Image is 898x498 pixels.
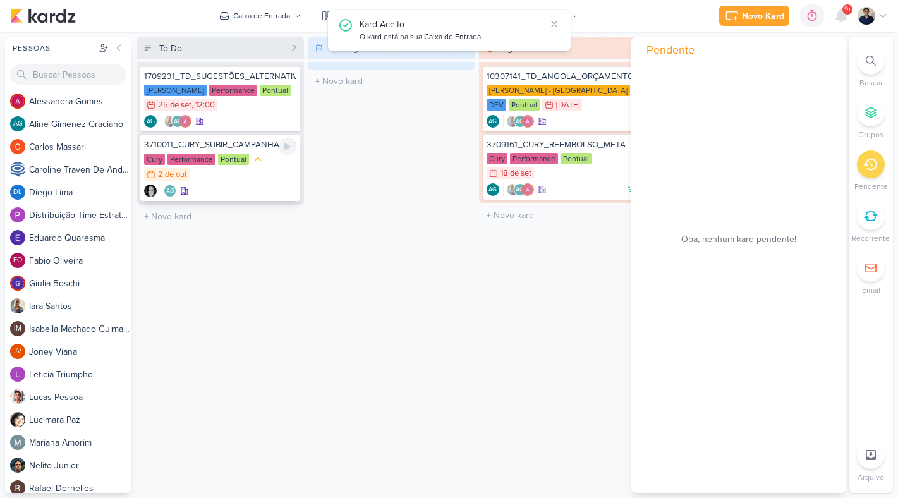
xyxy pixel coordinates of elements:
div: G i u l i a B o s c h i [29,277,131,290]
span: Oba, nenhum kard pendente! [681,233,796,246]
div: Pontual [218,154,249,165]
div: 2 de out [158,171,187,179]
span: Pendente [646,42,695,59]
img: Lucimara Paz [10,412,25,427]
div: I s a b e l l a M a c h a d o G u i m a r ã e s [29,322,131,336]
img: Renata Brandão [144,185,157,197]
div: F a b i o O l i v e i r a [29,254,131,267]
input: + Novo kard [310,72,473,90]
img: Iara Santos [10,298,25,313]
div: Criador(a): Aline Gimenez Graciano [487,115,499,128]
div: Aline Gimenez Graciano [487,115,499,128]
div: Kard Aceito [360,18,545,31]
img: Carlos Massari [10,139,25,154]
div: Colaboradores: Iara Santos, Aline Gimenez Graciano, Alessandra Gomes [503,183,534,196]
img: Rafael Dornelles [10,480,25,495]
div: A l e s s a n d r a G o m e s [29,95,131,108]
input: + Novo kard [139,207,301,226]
div: Aline Gimenez Graciano [164,185,176,197]
div: Aline Gimenez Graciano [514,115,526,128]
div: 25 de set [158,101,191,109]
p: IM [14,325,21,332]
p: AG [488,119,497,125]
img: Leticia Triumpho [10,367,25,382]
div: [DATE] [556,101,579,109]
p: AG [488,187,497,193]
div: 10307141_TD_ANGOLA_ORÇAMENTO_DEV_SITE_ANGOLA [487,71,639,82]
div: Criador(a): Aline Gimenez Graciano [144,115,157,128]
div: Aline Gimenez Graciano [514,183,526,196]
img: Iara Santos [164,115,176,128]
p: AG [516,119,524,125]
img: Iara Santos [506,183,519,196]
div: Cury [144,154,165,165]
p: Recorrente [852,233,890,244]
div: [PERSON_NAME] - [GEOGRAPHIC_DATA] [487,85,630,96]
div: 2 [286,42,301,55]
div: R a f a e l D o r n e l l e s [29,482,131,495]
div: Colaboradores: Iara Santos, Aline Gimenez Graciano, Alessandra Gomes [161,115,191,128]
div: Aline Gimenez Graciano [144,115,157,128]
img: Alessandra Gomes [179,115,191,128]
img: Caroline Traven De Andrade [10,162,25,177]
div: Performance [167,154,215,165]
div: 1709231_TD_SUGESTÕES_ALTERNATIVAS_AO_RD [144,71,296,82]
div: L u c a s P e s s o a [29,391,131,404]
div: [PERSON_NAME] [144,85,207,96]
p: AG [166,188,174,195]
p: Grupos [858,129,883,140]
div: L e t i c i a T r i u m p h o [29,368,131,381]
div: DEV [487,99,506,111]
div: D i e g o L i m a [29,186,131,199]
div: Criador(a): Renata Brandão [144,185,157,197]
img: Giulia Boschi [10,276,25,291]
img: Nelito Junior [10,458,25,473]
div: 3710011_CURY_SUBIR_CAMPANHA_CORRETORES_RJ [144,139,296,150]
p: AG [174,119,182,125]
div: Joney Viana [10,344,25,359]
p: Email [862,284,880,296]
div: Pessoas [10,42,96,54]
p: Arquivo [858,471,884,483]
img: Eduardo Quaresma [10,230,25,245]
img: kardz.app [10,8,76,23]
div: E d u a r d o Q u a r e s m a [29,231,131,245]
div: N e l i t o J u n i o r [29,459,131,472]
p: JV [14,348,21,355]
div: C a r l o s M a s s a r i [29,140,131,154]
img: Alessandra Gomes [10,94,25,109]
p: Buscar [859,77,883,88]
img: Levy Pessoa [858,7,875,25]
div: Isabella Machado Guimarães [10,321,25,336]
div: Colaboradores: Aline Gimenez Graciano [161,185,176,197]
input: + Novo kard [482,206,644,224]
div: Aline Gimenez Graciano [171,115,184,128]
img: Distribuição Time Estratégico [10,207,25,222]
div: L u c i m a r a P a z [29,413,131,427]
div: Aline Gimenez Graciano [487,183,499,196]
img: Alessandra Gomes [521,183,534,196]
div: Prioridade Média [252,153,264,166]
div: C a r o l i n e T r a v e n D e A n d r a d e [29,163,131,176]
div: Fabio Oliveira [10,253,25,268]
p: AG [13,121,23,128]
li: Ctrl + F [849,47,893,88]
div: D i s t r i b u i ç ã o T i m e E s t r a t é g i c o [29,209,131,222]
input: Buscar Pessoas [10,64,126,85]
div: A l i n e G i m e n e z G r a c i a n o [29,118,131,131]
div: 18 de set [501,169,531,178]
div: , 12:00 [191,101,215,109]
img: Alessandra Gomes [521,115,534,128]
div: Cury [487,153,507,164]
span: 9+ [844,4,851,15]
div: Colaboradores: Iara Santos, Aline Gimenez Graciano, Alessandra Gomes [503,115,534,128]
div: Pontual [260,85,291,96]
div: Pontual [509,99,540,111]
div: Pontual [561,153,592,164]
p: DL [13,189,22,196]
div: Novo Kard [742,9,784,23]
div: I a r a S a n t o s [29,300,131,313]
p: FO [13,257,22,264]
p: Pendente [854,181,888,192]
p: AG [147,119,155,125]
